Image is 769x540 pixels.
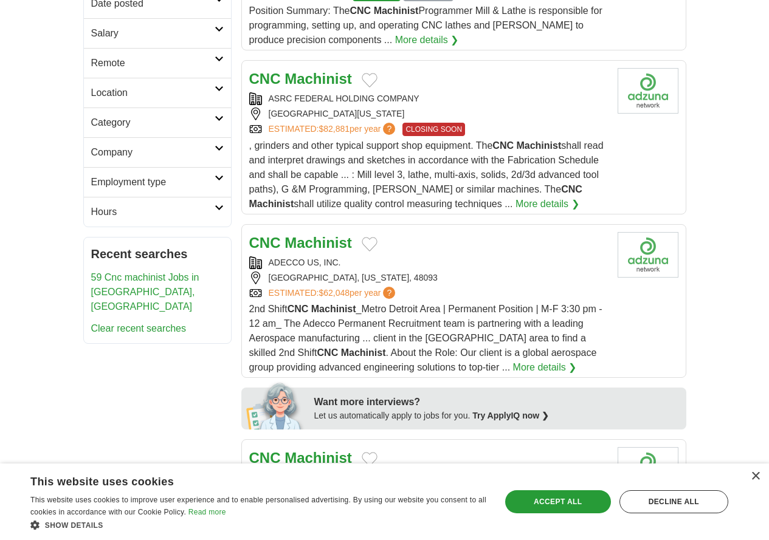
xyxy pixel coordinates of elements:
div: Show details [30,519,487,531]
div: ADECCO US, INC. [249,256,608,269]
strong: CNC [249,449,281,466]
span: 2nd Shift _Metro Detroit Area | Permanent Position | M-F 3:30 pm - 12 am_ The Adecco Permanent Re... [249,304,602,372]
a: ESTIMATED:$82,881per year? [269,123,398,136]
span: $62,048 [319,288,350,298]
strong: CNC [561,184,582,194]
span: Show details [45,521,103,530]
strong: Machinist [341,347,386,358]
button: Add to favorite jobs [362,73,378,87]
strong: Machinist [311,304,356,314]
div: Want more interviews? [314,395,679,409]
span: This website uses cookies to improve user experience and to enable personalised advertising. By u... [30,496,486,516]
strong: Machinist [374,5,419,16]
strong: Machinist [284,449,352,466]
h2: Employment type [91,175,215,190]
img: apply-iq-scientist.png [246,381,305,429]
h2: Location [91,86,215,100]
a: More details ❯ [513,360,577,375]
strong: Machinist [284,234,352,251]
img: Company logo [618,447,678,493]
strong: Machinist [284,70,352,87]
div: Decline all [619,490,728,513]
strong: Machinist [516,140,561,151]
div: This website uses cookies [30,471,457,489]
a: Try ApplyIQ now ❯ [472,411,549,420]
button: Add to favorite jobs [362,452,378,467]
div: ASRC FEDERAL HOLDING COMPANY [249,92,608,105]
span: $82,881 [319,124,350,134]
div: [GEOGRAPHIC_DATA], [US_STATE], 48093 [249,272,608,284]
h2: Salary [91,26,215,41]
a: Salary [84,18,231,48]
div: Close [751,472,760,481]
a: More details ❯ [395,33,459,47]
h2: Hours [91,205,215,219]
img: Company logo [618,232,678,278]
a: Location [84,78,231,108]
strong: CNC [288,304,309,314]
a: Employment type [84,167,231,197]
a: Company [84,137,231,167]
span: , grinders and other typical support shop equipment. The shall read and interpret drawings and sk... [249,140,604,209]
strong: CNC [249,70,281,87]
strong: CNC [350,5,371,16]
span: ? [383,287,395,299]
strong: Machinist [249,199,294,209]
a: Read more, opens a new window [188,508,226,516]
span: CLOSING SOON [402,123,465,136]
h2: Recent searches [91,245,224,263]
a: 59 Cnc machinist Jobs in [GEOGRAPHIC_DATA], [GEOGRAPHIC_DATA] [91,272,199,312]
h2: Company [91,145,215,160]
div: Accept all [505,490,611,513]
a: ESTIMATED:$62,048per year? [269,287,398,299]
a: Remote [84,48,231,78]
a: Category [84,108,231,137]
a: CNC Machinist [249,70,352,87]
h2: Category [91,115,215,130]
div: [GEOGRAPHIC_DATA][US_STATE] [249,108,608,120]
button: Add to favorite jobs [362,237,378,251]
div: Let us automatically apply to jobs for you. [314,409,679,422]
img: Company logo [618,68,678,114]
a: Clear recent searches [91,323,187,333]
strong: CNC [249,234,281,251]
span: Position Summary: The Programmer Mill & Lathe is responsible for programming, setting up, and ope... [249,5,602,45]
strong: CNC [492,140,514,151]
a: More details ❯ [516,197,579,211]
strong: CNC [317,347,339,358]
h2: Remote [91,56,215,70]
a: Hours [84,197,231,227]
a: CNC Machinist [249,234,352,251]
a: CNC Machinist [249,449,352,466]
span: ? [383,123,395,135]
